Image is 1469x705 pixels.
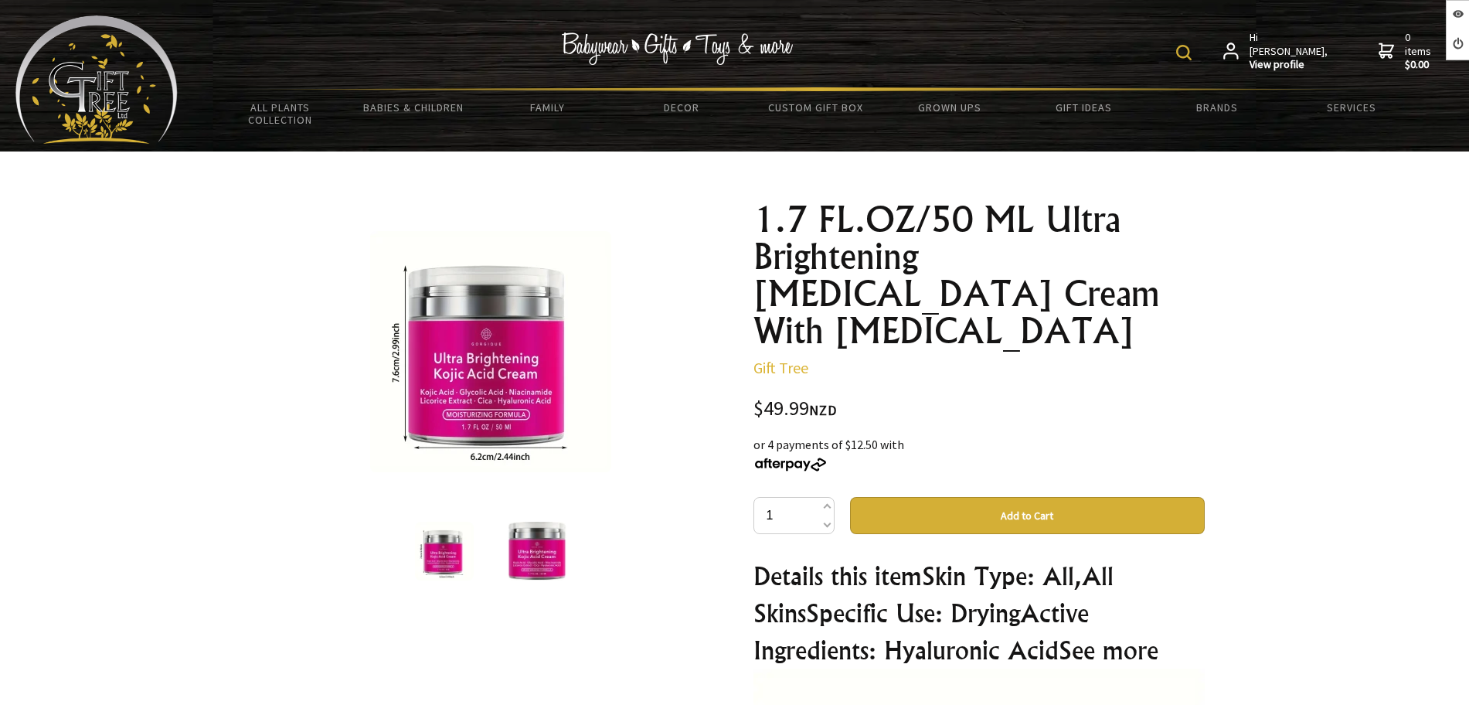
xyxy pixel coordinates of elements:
button: Add to Cart [850,497,1205,534]
img: 1.7 FL.OZ/50 ML Ultra Brightening Kojic Acid Cream With Glycolic Acid [370,231,611,472]
a: Grown Ups [882,91,1016,124]
a: Services [1284,91,1418,124]
span: NZD [809,401,837,419]
div: $49.99 [753,399,1205,420]
a: Brands [1151,91,1284,124]
a: Custom Gift Box [749,91,882,124]
a: 0 items$0.00 [1379,31,1434,72]
strong: $0.00 [1405,58,1434,72]
h1: 1.7 FL.OZ/50 ML Ultra Brightening [MEDICAL_DATA] Cream With [MEDICAL_DATA] [753,201,1205,349]
a: Gift Ideas [1016,91,1150,124]
img: 1.7 FL.OZ/50 ML Ultra Brightening Kojic Acid Cream With Glycolic Acid [508,522,566,581]
a: Family [481,91,614,124]
img: 1.7 FL.OZ/50 ML Ultra Brightening Kojic Acid Cream With Glycolic Acid [415,522,474,581]
img: Babywear - Gifts - Toys & more [561,32,793,65]
a: Decor [614,91,748,124]
span: Hi [PERSON_NAME], [1250,31,1329,72]
div: or 4 payments of $12.50 with [753,435,1205,472]
img: Babyware - Gifts - Toys and more... [15,15,178,144]
strong: View profile [1250,58,1329,72]
img: product search [1176,45,1192,60]
a: All Plants Collection [213,91,347,136]
a: Hi [PERSON_NAME],View profile [1223,31,1329,72]
span: 0 items [1405,30,1434,72]
a: Babies & Children [347,91,481,124]
img: Afterpay [753,458,828,472]
a: Gift Tree [753,358,808,377]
